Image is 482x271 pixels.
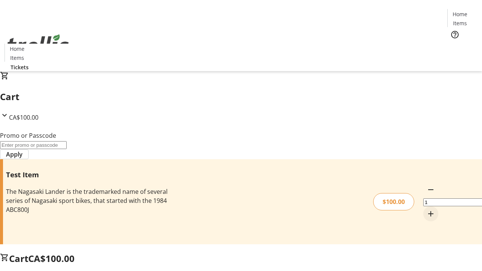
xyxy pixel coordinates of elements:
[453,44,471,52] span: Tickets
[5,45,29,53] a: Home
[447,27,462,42] button: Help
[423,206,438,221] button: Increment by one
[6,187,171,214] div: The Nagasaki Lander is the trademarked name of several series of Nagasaki sport bikes, that start...
[5,63,35,71] a: Tickets
[448,19,472,27] a: Items
[373,193,414,210] div: $100.00
[453,19,467,27] span: Items
[10,45,24,53] span: Home
[6,150,23,159] span: Apply
[11,63,29,71] span: Tickets
[9,113,38,122] span: CA$100.00
[423,182,438,197] button: Decrement by one
[447,44,477,52] a: Tickets
[453,10,467,18] span: Home
[5,54,29,62] a: Items
[5,26,72,64] img: Orient E2E Organization ZCeU0LDOI7's Logo
[6,169,171,180] h3: Test Item
[10,54,24,62] span: Items
[448,10,472,18] a: Home
[28,252,75,265] span: CA$100.00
